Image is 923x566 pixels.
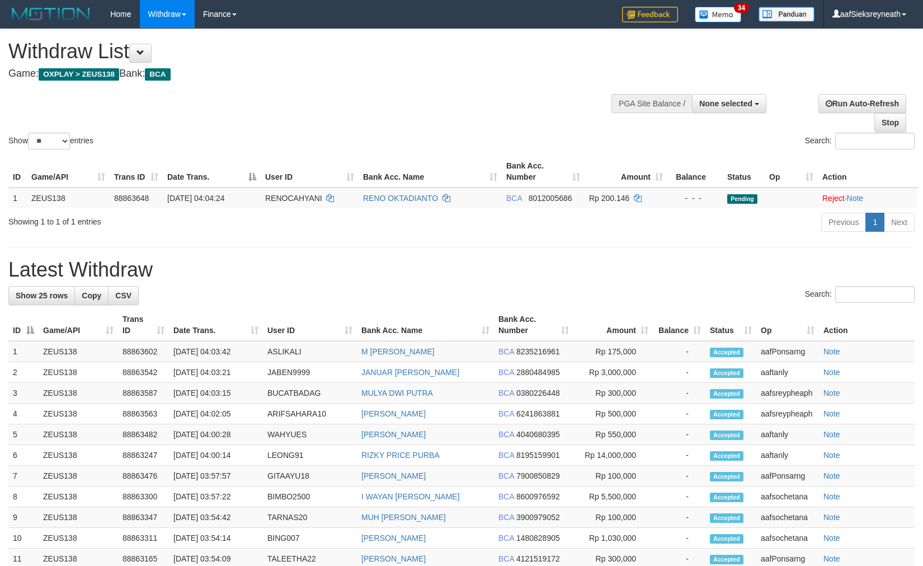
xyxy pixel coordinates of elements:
td: aafPonsarng [756,466,819,487]
span: Accepted [710,389,743,399]
th: Date Trans.: activate to sort column ascending [169,309,263,341]
button: None selected [692,94,766,113]
span: Copy 3900979052 to clipboard [516,513,560,522]
a: MUH [PERSON_NAME] [361,513,446,522]
label: Search: [805,286,915,303]
td: Rp 1,030,000 [573,528,653,549]
h4: Game: Bank: [8,68,604,79]
td: Rp 175,000 [573,341,653,362]
span: BCA [498,368,514,377]
td: WAHYUES [263,424,357,445]
td: JABEN9999 [263,362,357,383]
td: [DATE] 03:54:42 [169,507,263,528]
td: 1 [8,188,27,208]
th: Amount: activate to sort column ascending [573,309,653,341]
a: Note [823,347,840,356]
th: Bank Acc. Number: activate to sort column ascending [502,156,585,188]
td: 88863482 [118,424,169,445]
td: Rp 14,000,000 [573,445,653,466]
th: Action [819,309,915,341]
img: Button%20Memo.svg [695,7,742,22]
td: - [653,362,705,383]
td: aaftanly [756,445,819,466]
span: Copy 4040680395 to clipboard [516,430,560,439]
span: Copy 6241863881 to clipboard [516,409,560,418]
span: BCA [145,68,170,81]
a: JANUAR [PERSON_NAME] [361,368,459,377]
a: [PERSON_NAME] [361,409,426,418]
span: Accepted [710,534,743,544]
a: Note [823,368,840,377]
th: Balance: activate to sort column ascending [653,309,705,341]
span: Accepted [710,493,743,502]
a: RENO OKTADIANTO [363,194,438,203]
td: - [653,507,705,528]
td: 2 [8,362,39,383]
td: aafsreypheaph [756,383,819,404]
input: Search: [835,286,915,303]
td: [DATE] 04:00:14 [169,445,263,466]
span: BCA [498,430,514,439]
span: BCA [506,194,522,203]
td: ZEUS138 [39,341,118,362]
td: - [653,383,705,404]
th: ID: activate to sort column descending [8,309,39,341]
span: 34 [734,3,749,13]
td: - [653,487,705,507]
th: Status [723,156,765,188]
span: Accepted [710,368,743,378]
td: aafPonsarng [756,341,819,362]
span: Copy 7900850829 to clipboard [516,471,560,480]
a: Next [884,213,915,232]
td: aaftanly [756,362,819,383]
span: RENOCAHYANI [265,194,322,203]
td: ZEUS138 [39,528,118,549]
td: - [653,341,705,362]
td: Rp 500,000 [573,404,653,424]
a: Note [823,554,840,563]
td: Rp 550,000 [573,424,653,445]
span: None selected [699,99,752,108]
td: aafsochetana [756,528,819,549]
th: Bank Acc. Name: activate to sort column ascending [359,156,502,188]
a: [PERSON_NAME] [361,471,426,480]
span: BCA [498,389,514,397]
td: 6 [8,445,39,466]
td: ZEUS138 [39,383,118,404]
td: ZEUS138 [39,466,118,487]
th: Trans ID: activate to sort column ascending [110,156,163,188]
span: BCA [498,451,514,460]
td: ZEUS138 [39,424,118,445]
a: Previous [821,213,866,232]
span: Copy [82,291,101,300]
td: ASLIKALI [263,341,357,362]
a: Note [823,534,840,542]
span: Copy 0380226448 to clipboard [516,389,560,397]
span: BCA [498,471,514,480]
a: Note [823,471,840,480]
a: Show 25 rows [8,286,75,305]
th: Action [818,156,918,188]
span: Show 25 rows [16,291,68,300]
th: Op: activate to sort column ascending [765,156,818,188]
h1: Latest Withdraw [8,259,915,281]
h1: Withdraw List [8,40,604,63]
span: Accepted [710,451,743,461]
span: Pending [727,194,757,204]
td: 88863542 [118,362,169,383]
th: Bank Acc. Number: activate to sort column ascending [494,309,573,341]
span: Accepted [710,348,743,357]
a: [PERSON_NAME] [361,430,426,439]
td: ZEUS138 [39,404,118,424]
a: 1 [865,213,884,232]
a: CSV [108,286,139,305]
span: Accepted [710,431,743,440]
td: - [653,466,705,487]
td: 88863347 [118,507,169,528]
td: 8 [8,487,39,507]
td: 3 [8,383,39,404]
td: [DATE] 04:00:28 [169,424,263,445]
td: [DATE] 04:03:42 [169,341,263,362]
span: Copy 8600976592 to clipboard [516,492,560,501]
span: BCA [498,492,514,501]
